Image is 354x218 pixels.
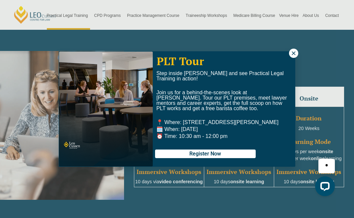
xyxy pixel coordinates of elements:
[155,150,256,158] button: Register Now
[156,90,287,111] span: Join us for a behind-the-scenes look at [PERSON_NAME]. Tour our PLT premises, meet lawyer mentors...
[156,119,278,125] span: 📍 Where: [STREET_ADDRESS][PERSON_NAME]
[157,54,204,68] span: PLT Tour
[59,52,153,166] img: students at tables talking to each other
[156,126,198,132] span: 🗓️ When: [DATE]
[289,49,298,58] button: Close
[245,147,338,201] iframe: LiveChat chat widget
[156,70,284,81] span: Step inside [PERSON_NAME] and see Practical Legal Training in action!
[156,133,228,139] span: ⏰ Time: 10:30 am - 12:00 pm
